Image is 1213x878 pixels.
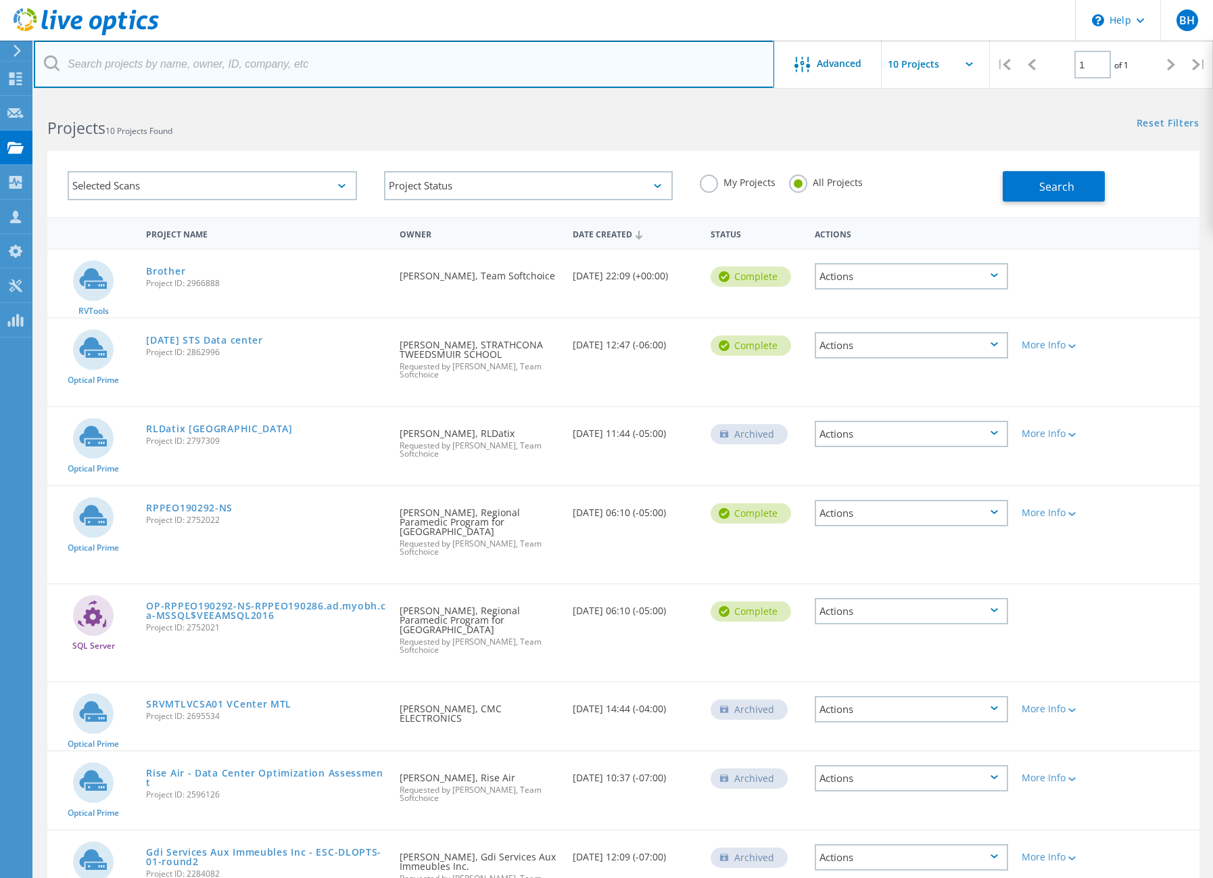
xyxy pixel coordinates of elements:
a: Gdi Services Aux Immeubles Inc - ESC-DLOPTS-01-round2 [146,848,386,867]
a: Reset Filters [1137,118,1199,130]
div: Project Status [384,171,673,200]
div: [DATE] 12:09 (-07:00) [566,831,704,875]
div: | [1185,41,1213,89]
div: Archived [711,424,788,444]
div: Actions [815,598,1009,624]
a: RPPEO190292-NS [146,503,233,513]
a: RLDatix [GEOGRAPHIC_DATA] [146,424,293,434]
a: OP-RPPEO190292-NS-RPPEO190286.ad.myobh.ca-MSSQL$VEEAMSQL2016 [146,601,386,620]
div: [DATE] 12:47 (-06:00) [566,319,704,363]
div: Actions [815,332,1009,359]
div: Archived [711,699,788,720]
span: 10 Projects Found [105,125,172,137]
span: Project ID: 2695534 [146,712,386,720]
div: [PERSON_NAME], Team Softchoice [393,250,566,294]
div: Date Created [566,221,704,246]
div: Archived [711,848,788,868]
div: Complete [711,336,791,356]
span: SQL Server [72,642,115,650]
span: Advanced [817,59,861,68]
a: Brother [146,267,185,276]
div: Complete [711,601,791,622]
div: Archived [711,768,788,789]
span: Project ID: 2966888 [146,279,386,287]
div: [PERSON_NAME], Regional Paramedic Program for [GEOGRAPHIC_DATA] [393,584,566,668]
div: Actions [815,263,1009,290]
div: Actions [815,500,1009,526]
a: Rise Air - Data Center Optimization Assessment [146,768,386,787]
div: Actions [815,421,1009,447]
span: Project ID: 2284082 [146,870,386,878]
div: Owner [393,221,566,246]
div: Complete [711,503,791,524]
div: [PERSON_NAME], CMC ELECTRONICS [393,683,566,737]
svg: \n [1092,14,1104,26]
span: Project ID: 2752021 [146,624,386,632]
span: Optical Prime [68,465,119,473]
span: Project ID: 2596126 [146,791,386,799]
div: More Info [1022,508,1100,517]
div: Actions [815,696,1009,722]
span: Optical Prime [68,376,119,384]
span: Requested by [PERSON_NAME], Team Softchoice [400,442,559,458]
div: [DATE] 14:44 (-04:00) [566,683,704,727]
span: Requested by [PERSON_NAME], Team Softchoice [400,638,559,654]
div: Actions [815,844,1009,871]
label: All Projects [789,175,863,187]
span: of 1 [1114,60,1128,71]
div: More Info [1022,704,1100,714]
div: [DATE] 06:10 (-05:00) [566,486,704,531]
span: Requested by [PERSON_NAME], Team Softchoice [400,786,559,802]
a: SRVMTLVCSA01 VCenter MTL [146,699,291,709]
span: Project ID: 2752022 [146,516,386,524]
span: Optical Prime [68,544,119,552]
div: [PERSON_NAME], STRATHCONA TWEEDSMUIR SCHOOL [393,319,566,392]
span: RVTools [78,307,109,315]
div: More Info [1022,340,1100,350]
input: Search projects by name, owner, ID, company, etc [34,41,774,88]
button: Search [1003,171,1105,202]
span: Project ID: 2862996 [146,348,386,356]
span: BH [1179,15,1195,26]
div: [PERSON_NAME], Rise Air [393,752,566,816]
a: Live Optics Dashboard [14,28,159,38]
div: | [990,41,1018,89]
span: Optical Prime [68,740,119,748]
span: Optical Prime [68,809,119,817]
div: [PERSON_NAME], Regional Paramedic Program for [GEOGRAPHIC_DATA] [393,486,566,570]
a: [DATE] STS Data center [146,336,262,345]
div: More Info [1022,773,1100,783]
div: More Info [1022,429,1100,438]
div: Complete [711,267,791,287]
div: Selected Scans [68,171,357,200]
span: Project ID: 2797309 [146,437,386,445]
div: [DATE] 22:09 (+00:00) [566,250,704,294]
div: More Info [1022,852,1100,862]
div: [DATE] 11:44 (-05:00) [566,407,704,452]
div: Actions [815,765,1009,791]
div: Status [704,221,807,246]
div: Actions [808,221,1016,246]
label: My Projects [700,175,776,187]
div: Project Name [139,221,393,246]
span: Search [1039,179,1074,194]
b: Projects [47,117,105,139]
div: [DATE] 06:10 (-05:00) [566,584,704,629]
div: [DATE] 10:37 (-07:00) [566,752,704,796]
span: Requested by [PERSON_NAME], Team Softchoice [400,540,559,556]
span: Requested by [PERSON_NAME], Team Softchoice [400,363,559,379]
div: [PERSON_NAME], RLDatix [393,407,566,471]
